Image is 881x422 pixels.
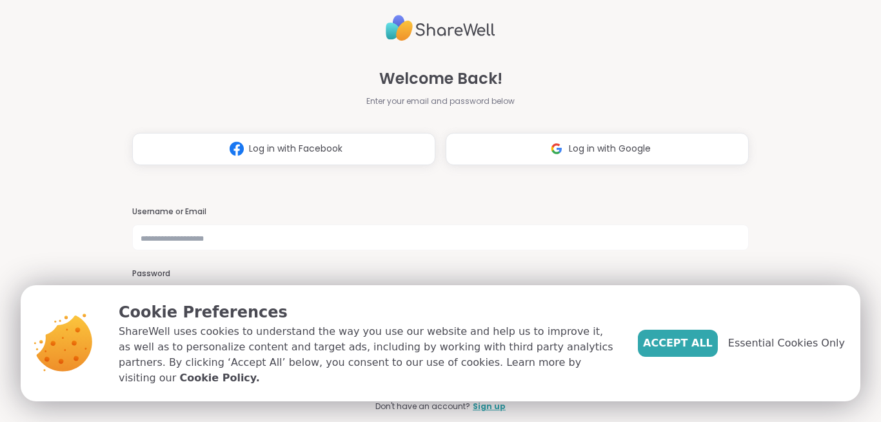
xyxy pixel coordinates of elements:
span: Enter your email and password below [366,95,515,107]
img: ShareWell Logomark [224,137,249,161]
p: Cookie Preferences [119,301,617,324]
h3: Username or Email [132,206,749,217]
a: Cookie Policy. [179,370,259,386]
span: Welcome Back! [379,67,502,90]
span: Log in with Facebook [249,142,342,156]
span: Don't have an account? [375,401,470,412]
span: Log in with Google [569,142,651,156]
p: ShareWell uses cookies to understand the way you use our website and help us to improve it, as we... [119,324,617,386]
span: Accept All [643,336,713,351]
h3: Password [132,268,749,279]
button: Log in with Google [446,133,749,165]
img: ShareWell Logo [386,10,495,46]
button: Accept All [638,330,718,357]
a: Sign up [473,401,506,412]
span: Essential Cookies Only [728,336,845,351]
button: Log in with Facebook [132,133,435,165]
img: ShareWell Logomark [544,137,569,161]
